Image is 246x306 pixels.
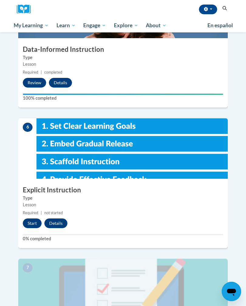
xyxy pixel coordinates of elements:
iframe: Button to launch messaging window [222,282,241,301]
button: Start [23,218,42,228]
a: Explore [110,18,142,32]
div: Lesson [23,201,223,208]
h3: Explicit Instruction [18,185,228,195]
a: Engage [79,18,110,32]
a: Cox Campus [17,5,35,14]
span: Explore [114,22,138,29]
button: Search [220,5,229,12]
a: About [142,18,171,32]
img: Course Image [18,118,228,179]
span: Learn [56,22,76,29]
span: Engage [83,22,106,29]
div: Your progress [23,94,223,95]
span: My Learning [14,22,49,29]
span: En español [207,22,233,28]
button: Account Settings [199,5,217,14]
img: Logo brand [17,5,35,14]
a: Learn [53,18,80,32]
label: 100% completed [23,95,223,101]
label: 0% completed [23,235,223,242]
a: En español [203,19,237,32]
button: Details [44,218,67,228]
label: Type [23,54,223,61]
h3: Data-Informed Instruction [18,45,228,54]
button: Details [49,78,72,88]
div: Main menu [9,18,237,32]
span: not started [44,211,63,215]
div: Lesson [23,61,223,68]
span: 6 [23,123,32,132]
span: | [41,70,42,75]
span: Required [23,70,38,75]
a: My Learning [10,18,53,32]
span: | [41,211,42,215]
span: About [146,22,166,29]
span: 7 [23,263,32,272]
span: completed [44,70,62,75]
label: Type [23,195,223,201]
button: Review [23,78,46,88]
span: Required [23,211,38,215]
